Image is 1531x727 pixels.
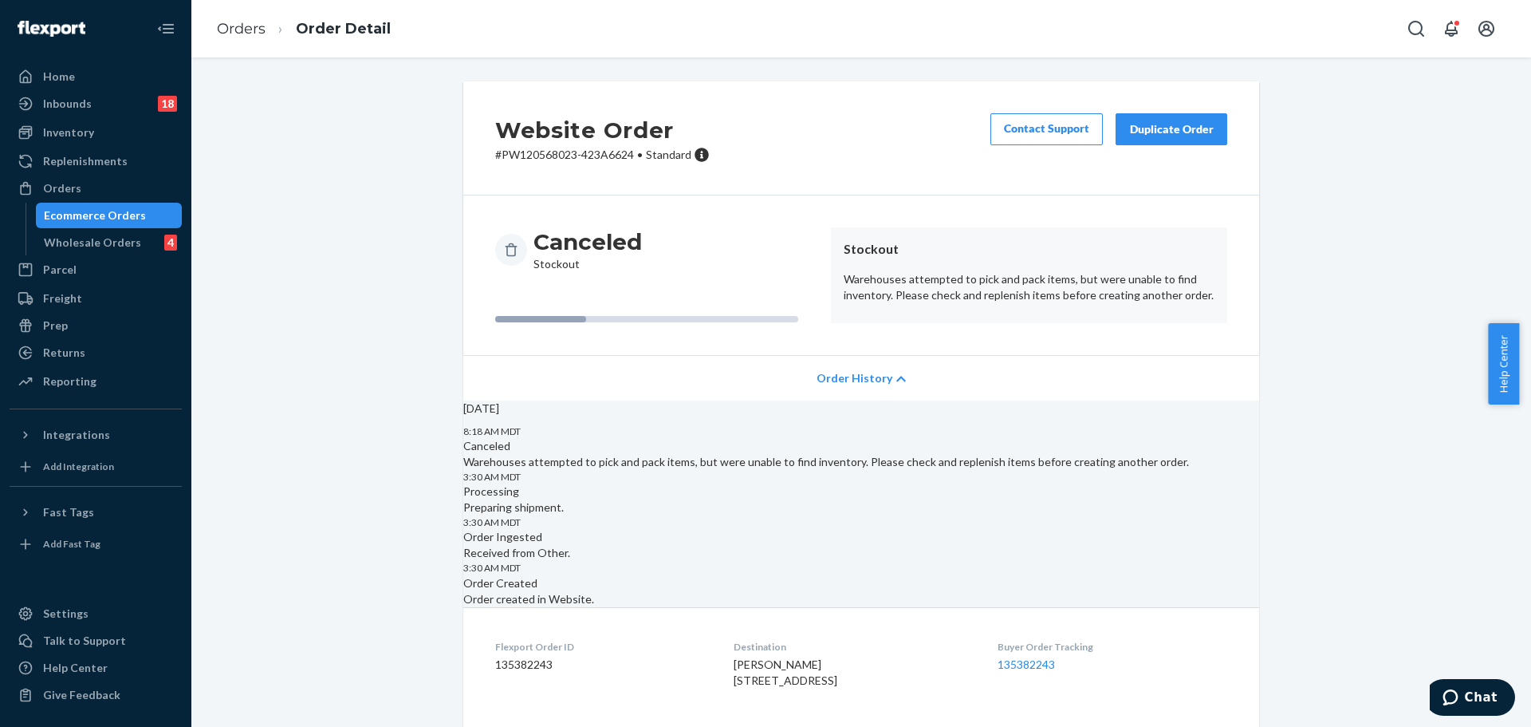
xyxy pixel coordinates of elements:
[43,69,75,85] div: Home
[495,657,708,673] dd: 135382243
[10,313,182,338] a: Prep
[463,425,1259,438] p: 8:18 AM MDT
[18,21,85,37] img: Flexport logo
[43,427,110,443] div: Integrations
[10,257,182,283] a: Parcel
[1129,121,1214,137] div: Duplicate Order
[43,96,92,112] div: Inbounds
[43,124,94,140] div: Inventory
[10,601,182,626] a: Settings
[10,148,182,174] a: Replenishments
[10,628,182,654] button: Talk to Support
[990,113,1103,145] a: Contact Support
[463,484,1259,516] div: Preparing shipment.
[44,207,146,223] div: Ecommerce Orders
[844,240,1214,259] header: Stockout
[204,6,403,53] ol: breadcrumbs
[1430,679,1515,719] iframe: Opens a widget where you can chat to one of our agents
[43,687,120,703] div: Give Feedback
[10,369,182,394] a: Reporting
[817,370,892,386] span: Order History
[36,230,183,255] a: Wholesale Orders4
[998,658,1055,671] a: 135382243
[637,148,643,161] span: •
[44,235,141,251] div: Wholesale Orders
[43,262,77,278] div: Parcel
[164,235,177,251] div: 4
[10,655,182,681] a: Help Center
[10,176,182,201] a: Orders
[463,438,1259,454] div: Canceled
[495,113,710,147] h2: Website Order
[43,290,82,306] div: Freight
[43,153,128,169] div: Replenishments
[463,438,1259,470] div: Warehouses attempted to pick and pack items, but were unable to find inventory. Please check and ...
[533,227,642,272] div: Stockout
[463,401,1259,417] p: [DATE]
[43,504,94,520] div: Fast Tags
[1116,113,1227,145] button: Duplicate Order
[463,561,1259,575] p: 3:30 AM MDT
[463,575,1259,591] div: Order Created
[533,227,642,256] h3: Canceled
[495,640,708,654] dt: Flexport Order ID
[495,147,710,163] p: # PW120568023-423A6624
[463,575,1259,607] div: Order created in Website.
[43,606,89,622] div: Settings
[43,345,85,361] div: Returns
[150,13,182,45] button: Close Navigation
[43,537,100,551] div: Add Fast Tag
[10,91,182,117] a: Inbounds18
[10,422,182,448] button: Integrations
[463,529,1259,561] div: Received from Other.
[998,640,1227,654] dt: Buyer Order Tracking
[43,460,114,473] div: Add Integration
[646,148,691,161] span: Standard
[217,20,266,38] a: Orders
[158,96,177,112] div: 18
[1470,13,1502,45] button: Open account menu
[10,120,182,145] a: Inventory
[10,64,182,89] a: Home
[43,633,126,649] div: Talk to Support
[844,271,1214,303] p: Warehouses attempted to pick and pack items, but were unable to find inventory. Please check and ...
[734,640,971,654] dt: Destination
[463,470,1259,484] p: 3:30 AM MDT
[10,531,182,557] a: Add Fast Tag
[10,286,182,311] a: Freight
[463,516,1259,529] p: 3:30 AM MDT
[10,500,182,525] button: Fast Tags
[10,682,182,708] button: Give Feedback
[296,20,391,38] a: Order Detail
[10,454,182,480] a: Add Integration
[1400,13,1432,45] button: Open Search Box
[463,484,1259,500] div: Processing
[43,373,96,389] div: Reporting
[43,180,81,196] div: Orders
[43,318,68,334] div: Prep
[1488,323,1519,405] button: Help Center
[10,340,182,365] a: Returns
[463,529,1259,545] div: Order Ingested
[43,660,108,676] div: Help Center
[36,203,183,228] a: Ecommerce Orders
[734,658,837,687] span: [PERSON_NAME] [STREET_ADDRESS]
[1435,13,1467,45] button: Open notifications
